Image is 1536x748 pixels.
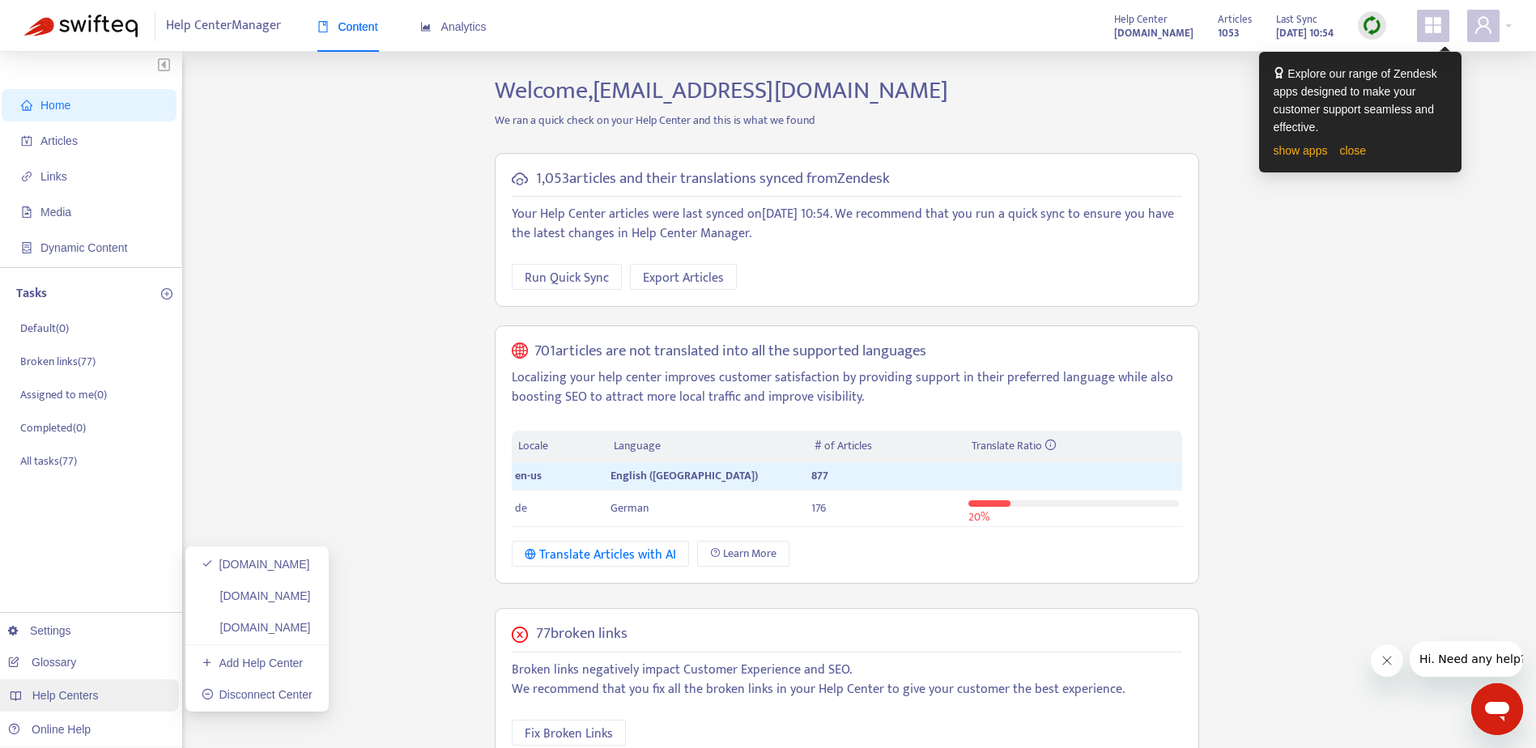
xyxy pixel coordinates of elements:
[512,205,1182,244] p: Your Help Center articles were last synced on [DATE] 10:54 . We recommend that you run a quick sy...
[972,437,1176,455] div: Translate Ratio
[1276,24,1334,42] strong: [DATE] 10:54
[643,268,724,288] span: Export Articles
[512,661,1182,699] p: Broken links negatively impact Customer Experience and SEO. We recommend that you fix all the bro...
[536,170,890,189] h5: 1,053 articles and their translations synced from Zendesk
[166,11,281,41] span: Help Center Manager
[1423,15,1443,35] span: appstore
[1339,144,1366,157] a: close
[512,264,622,290] button: Run Quick Sync
[630,264,737,290] button: Export Articles
[21,100,32,111] span: home
[1114,23,1193,42] a: [DOMAIN_NAME]
[202,558,310,571] a: [DOMAIN_NAME]
[512,541,689,567] button: Translate Articles with AI
[525,545,676,565] div: Translate Articles with AI
[202,657,303,669] a: Add Help Center
[161,288,172,300] span: plus-circle
[607,431,808,462] th: Language
[811,466,828,485] span: 877
[40,134,78,147] span: Articles
[536,625,628,644] h5: 77 broken links
[1218,24,1240,42] strong: 1053
[16,284,47,304] p: Tasks
[611,466,758,485] span: English ([GEOGRAPHIC_DATA])
[1276,11,1317,28] span: Last Sync
[21,206,32,218] span: file-image
[420,21,432,32] span: area-chart
[1362,15,1382,36] img: sync.dc5367851b00ba804db3.png
[21,171,32,182] span: link
[202,621,311,634] a: [DOMAIN_NAME]
[8,723,91,736] a: Online Help
[512,342,528,361] span: global
[968,508,989,526] span: 20 %
[512,171,528,187] span: cloud-sync
[24,15,138,37] img: Swifteq
[21,135,32,147] span: account-book
[1114,11,1168,28] span: Help Center
[8,624,71,637] a: Settings
[1274,144,1328,157] a: show apps
[317,21,329,32] span: book
[20,353,96,370] p: Broken links ( 77 )
[611,499,649,517] span: German
[20,386,107,403] p: Assigned to me ( 0 )
[1114,24,1193,42] strong: [DOMAIN_NAME]
[495,70,948,111] span: Welcome, [EMAIL_ADDRESS][DOMAIN_NAME]
[811,499,826,517] span: 176
[8,656,76,669] a: Glossary
[40,99,70,112] span: Home
[1218,11,1252,28] span: Articles
[1410,641,1523,677] iframe: Message from company
[723,545,777,563] span: Learn More
[20,453,77,470] p: All tasks ( 77 )
[1274,65,1447,136] div: Explore our range of Zendesk apps designed to make your customer support seamless and effective.
[1371,644,1403,677] iframe: Close message
[317,20,378,33] span: Content
[40,241,127,254] span: Dynamic Content
[420,20,487,33] span: Analytics
[40,206,71,219] span: Media
[525,724,613,744] span: Fix Broken Links
[40,170,67,183] span: Links
[1474,15,1493,35] span: user
[483,112,1211,129] p: We ran a quick check on your Help Center and this is what we found
[10,11,117,24] span: Hi. Need any help?
[20,320,69,337] p: Default ( 0 )
[534,342,926,361] h5: 701 articles are not translated into all the supported languages
[515,499,527,517] span: de
[21,242,32,253] span: container
[32,689,99,702] span: Help Centers
[515,466,542,485] span: en-us
[202,688,313,701] a: Disconnect Center
[512,627,528,643] span: close-circle
[525,268,609,288] span: Run Quick Sync
[697,541,789,567] a: Learn More
[808,431,964,462] th: # of Articles
[1471,683,1523,735] iframe: Button to launch messaging window
[202,589,311,602] a: [DOMAIN_NAME]
[512,431,607,462] th: Locale
[512,720,626,746] button: Fix Broken Links
[512,368,1182,407] p: Localizing your help center improves customer satisfaction by providing support in their preferre...
[20,419,86,436] p: Completed ( 0 )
